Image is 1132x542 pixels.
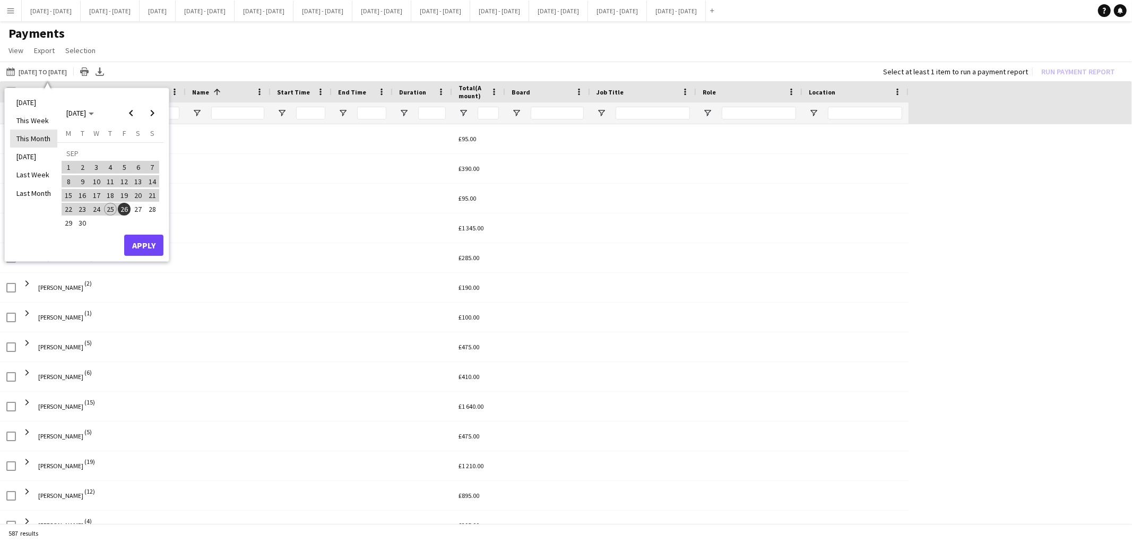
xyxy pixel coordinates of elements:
[34,46,55,55] span: Export
[123,128,126,138] span: F
[103,202,117,216] button: 25-09-2025
[104,161,117,174] span: 4
[809,108,818,118] button: Open Filter Menu
[470,1,529,21] button: [DATE] - [DATE]
[459,521,479,529] span: £295.00
[62,174,75,188] button: 08-09-2025
[84,481,95,502] span: (12)
[703,108,712,118] button: Open Filter Menu
[90,174,103,188] button: 10-09-2025
[531,107,584,119] input: Board Filter Input
[597,88,624,96] span: Job Title
[84,511,92,531] span: (4)
[703,88,716,96] span: Role
[459,492,479,500] span: £895.00
[38,492,83,500] span: [PERSON_NAME]
[588,1,647,21] button: [DATE] - [DATE]
[411,1,470,21] button: [DATE] - [DATE]
[103,174,117,188] button: 11-09-2025
[399,108,409,118] button: Open Filter Menu
[597,108,606,118] button: Open Filter Menu
[145,188,159,202] button: 21-09-2025
[338,88,366,96] span: End Time
[90,175,103,188] span: 10
[84,451,95,472] span: (19)
[61,44,100,57] a: Selection
[84,392,95,412] span: (15)
[10,166,57,184] li: Last Week
[118,203,131,216] span: 26
[38,283,83,291] span: [PERSON_NAME]
[459,432,479,440] span: £475.00
[38,521,83,529] span: [PERSON_NAME]
[76,161,89,174] span: 2
[459,462,483,470] span: £1 210.00
[10,184,57,202] li: Last Month
[140,1,176,21] button: [DATE]
[38,313,83,321] span: [PERSON_NAME]
[62,104,98,123] button: Choose month and year
[277,108,287,118] button: Open Filter Menu
[90,160,103,174] button: 03-09-2025
[104,203,117,216] span: 25
[131,174,145,188] button: 13-09-2025
[62,203,75,216] span: 22
[459,194,476,202] span: £95.00
[357,107,386,119] input: End Time Filter Input
[459,224,483,232] span: £1 345.00
[616,107,690,119] input: Job Title Filter Input
[146,189,159,202] span: 21
[90,202,103,216] button: 24-09-2025
[76,203,89,216] span: 23
[459,135,476,143] span: £95.00
[293,1,352,21] button: [DATE] - [DATE]
[62,175,75,188] span: 8
[146,161,159,174] span: 7
[76,175,89,188] span: 9
[459,254,479,262] span: £285.00
[76,217,89,230] span: 30
[75,174,89,188] button: 09-09-2025
[118,161,131,174] span: 5
[722,107,796,119] input: Role Filter Input
[62,189,75,202] span: 15
[75,216,89,230] button: 30-09-2025
[8,46,23,55] span: View
[512,108,521,118] button: Open Filter Menu
[120,102,142,124] button: Previous month
[145,174,159,188] button: 14-09-2025
[459,373,479,381] span: £410.00
[90,188,103,202] button: 17-09-2025
[84,332,92,353] span: (5)
[145,202,159,216] button: 28-09-2025
[104,175,117,188] span: 11
[75,160,89,174] button: 02-09-2025
[84,362,92,383] span: (6)
[4,44,28,57] a: View
[38,462,83,470] span: [PERSON_NAME]
[84,303,92,323] span: (1)
[529,1,588,21] button: [DATE] - [DATE]
[277,88,310,96] span: Start Time
[146,203,159,216] span: 28
[81,1,140,21] button: [DATE] - [DATE]
[459,283,479,291] span: £190.00
[176,1,235,21] button: [DATE] - [DATE]
[117,202,131,216] button: 26-09-2025
[108,128,112,138] span: T
[90,189,103,202] span: 17
[90,203,103,216] span: 24
[62,161,75,174] span: 1
[65,46,96,55] span: Selection
[150,128,154,138] span: S
[93,128,99,138] span: W
[10,93,57,111] li: [DATE]
[459,165,479,173] span: £390.00
[10,130,57,148] li: This Month
[132,175,145,188] span: 13
[62,217,75,230] span: 29
[84,421,92,442] span: (5)
[145,160,159,174] button: 07-09-2025
[38,373,83,381] span: [PERSON_NAME]
[828,107,902,119] input: Location Filter Input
